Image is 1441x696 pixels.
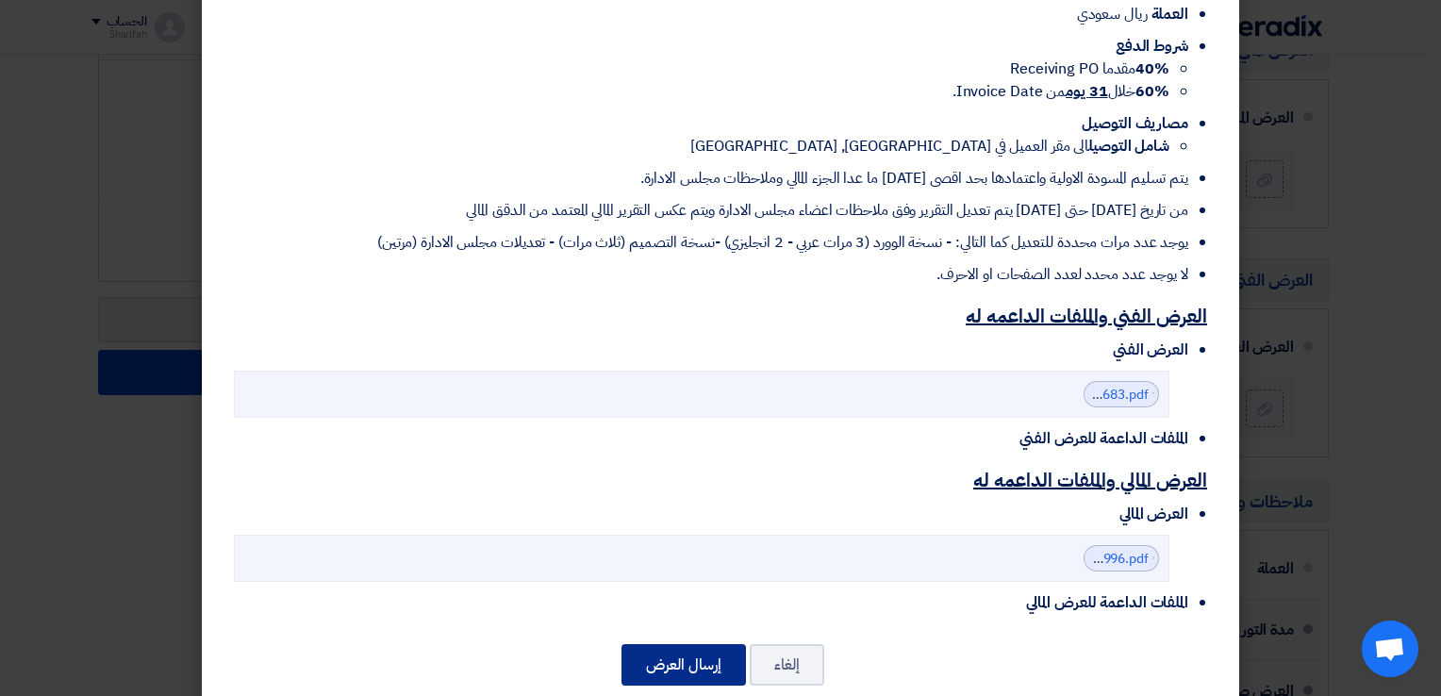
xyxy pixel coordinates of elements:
[234,231,1188,254] li: يوجد عدد مرات محددة للتعديل كما التالي: - نسخة الوورد (3 مرات عربي - 2 انجليزي) -نسخة التصميم (ثل...
[1135,58,1169,80] strong: 40%
[1135,80,1169,103] strong: 60%
[1010,58,1169,80] span: مقدما Receiving PO
[234,199,1188,222] li: من تاريخ [DATE] حتى [DATE] يتم تعديل التقرير وفق ملاحظات اعضاء مجلس الادارة ويتم عكس التقرير الما...
[1066,80,1107,103] u: 31 يوم
[966,302,1207,330] u: العرض الفني والملفات الداعمه له
[1362,621,1418,677] div: Open chat
[1082,112,1188,135] span: مصاريف التوصيل
[234,167,1188,190] li: يتم تسليم المسودة الاولية واعتمادها بحد اقصى [DATE] ما عدا الجزء المالي وملاحظات مجلس الادارة.
[1116,35,1188,58] span: شروط الدفع
[1019,427,1188,450] span: الملفات الداعمة للعرض الفني
[234,263,1188,286] li: لا يوجد عدد محدد لعدد الصفحات او الاحرف.
[621,644,746,686] button: إرسال العرض
[1119,503,1188,525] span: العرض المالي
[750,644,824,686] button: إلغاء
[1026,591,1188,614] span: الملفات الداعمة للعرض المالي
[1113,339,1188,361] span: العرض الفني
[952,80,1169,103] span: خلال من Invoice Date.
[973,466,1207,494] u: العرض المالي والملفات الداعمه له
[1077,3,1148,25] span: ريال سعودي
[1088,135,1169,157] strong: شامل التوصيل
[234,135,1169,157] li: الى مقر العميل في [GEOGRAPHIC_DATA], [GEOGRAPHIC_DATA]
[1151,3,1188,25] span: العملة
